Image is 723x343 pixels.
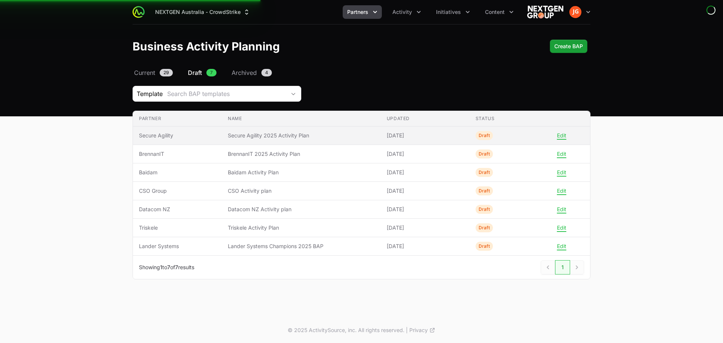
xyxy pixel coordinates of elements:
[228,206,375,213] span: Datacom NZ Activity plan
[557,224,566,231] button: Edit
[139,169,216,176] span: Baidam
[133,6,145,18] img: ActivitySource
[206,69,217,76] span: 7
[381,111,470,127] th: Updated
[555,260,570,274] a: 1
[133,86,590,102] section: Business Activity Plan Filters
[485,8,505,16] span: Content
[470,111,558,127] th: Status
[387,150,464,158] span: [DATE]
[228,242,375,250] span: Lander Systems Champions 2025 BAP
[167,89,286,98] div: Search BAP templates
[343,5,382,19] button: Partners
[167,264,170,270] span: 7
[409,326,435,334] a: Privacy
[557,243,566,250] button: Edit
[480,5,518,19] div: Content menu
[261,69,272,76] span: 4
[139,187,216,195] span: CSO Group
[133,111,590,279] section: Business Activity Plan Submissions
[145,5,518,19] div: Main navigation
[343,5,382,19] div: Partners menu
[139,264,194,271] p: Showing to of results
[387,169,464,176] span: [DATE]
[557,169,566,176] button: Edit
[387,132,464,139] span: [DATE]
[139,150,216,158] span: BrennanIT
[232,68,257,77] span: Archived
[228,224,375,232] span: Triskele Activity Plan
[222,111,381,127] th: Name
[554,42,583,51] span: Create BAP
[175,264,178,270] span: 7
[480,5,518,19] button: Content
[432,5,474,19] div: Initiatives menu
[188,68,202,77] span: Draft
[557,151,566,157] button: Edit
[392,8,412,16] span: Activity
[228,132,375,139] span: Secure Agility 2025 Activity Plan
[230,68,273,77] a: Archived4
[406,326,408,334] span: |
[133,68,174,77] a: Current29
[160,69,173,76] span: 29
[228,150,375,158] span: BrennanIT 2025 Activity Plan
[557,188,566,194] button: Edit
[133,89,163,98] span: Template
[387,224,464,232] span: [DATE]
[133,68,590,77] nav: Business Activity Plan Navigation navigation
[550,40,587,53] div: Primary actions
[527,5,563,20] img: NEXTGEN Australia
[288,326,404,334] p: © 2025 ActivitySource, inc. All rights reserved.
[151,5,255,19] div: Supplier switch menu
[139,242,216,250] span: Lander Systems
[139,132,216,139] span: Secure Agility
[387,187,464,195] span: [DATE]
[557,132,566,139] button: Edit
[160,264,162,270] span: 1
[163,86,301,101] button: Search BAP templates
[388,5,426,19] div: Activity menu
[139,206,216,213] span: Datacom NZ
[133,111,222,127] th: Partner
[436,8,461,16] span: Initiatives
[133,40,280,53] h1: Business Activity Planning
[139,224,216,232] span: Triskele
[387,242,464,250] span: [DATE]
[228,169,375,176] span: Baidam Activity Plan
[557,206,566,213] button: Edit
[347,8,368,16] span: Partners
[550,40,587,53] button: Create BAP
[387,206,464,213] span: [DATE]
[134,68,155,77] span: Current
[569,6,581,18] img: Jamie Gunning
[151,5,255,19] button: NEXTGEN Australia - CrowdStrike
[228,187,375,195] span: CSO Activity plan
[388,5,426,19] button: Activity
[186,68,218,77] a: Draft7
[432,5,474,19] button: Initiatives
